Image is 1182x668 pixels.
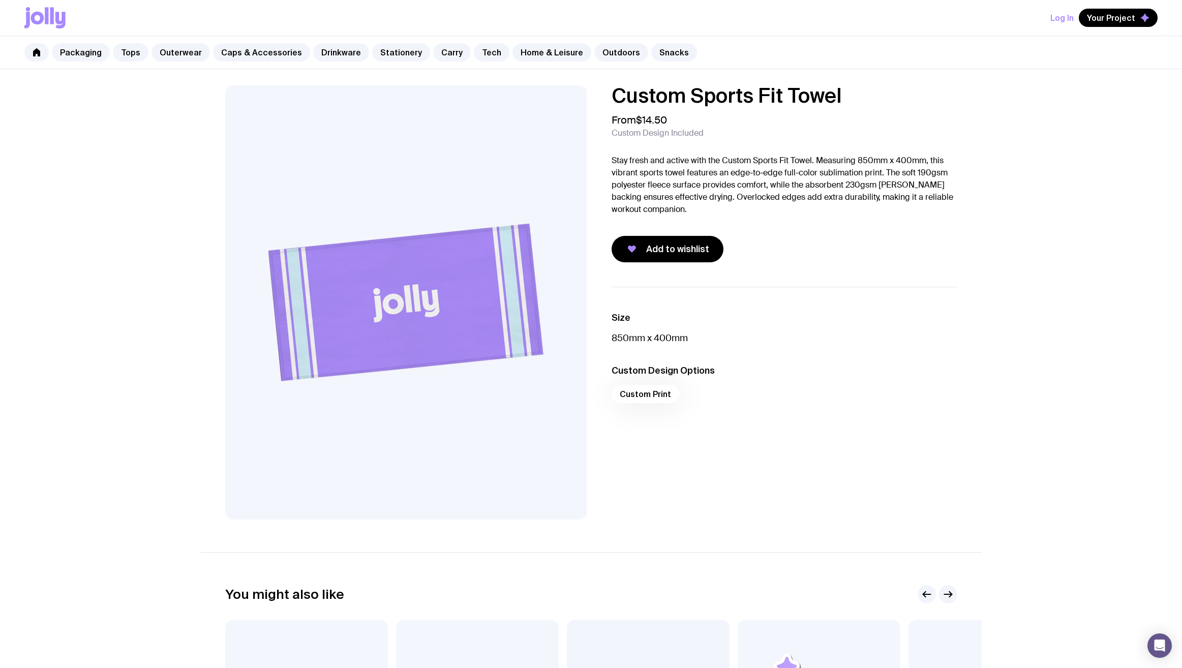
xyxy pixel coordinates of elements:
[612,128,704,138] span: Custom Design Included
[1079,9,1158,27] button: Your Project
[651,43,697,62] a: Snacks
[512,43,591,62] a: Home & Leisure
[1147,633,1172,658] div: Open Intercom Messenger
[594,43,648,62] a: Outdoors
[372,43,430,62] a: Stationery
[433,43,471,62] a: Carry
[151,43,210,62] a: Outerwear
[612,236,723,262] button: Add to wishlist
[636,113,667,127] span: $14.50
[1050,9,1074,27] button: Log In
[213,43,310,62] a: Caps & Accessories
[225,587,344,602] h2: You might also like
[646,243,709,255] span: Add to wishlist
[612,155,957,216] p: Stay fresh and active with the Custom Sports Fit Towel. Measuring 850mm x 400mm, this vibrant spo...
[612,85,957,106] h1: Custom Sports Fit Towel
[612,365,957,377] h3: Custom Design Options
[313,43,369,62] a: Drinkware
[52,43,110,62] a: Packaging
[612,332,957,344] p: 850mm x 400mm
[113,43,148,62] a: Tops
[1087,13,1135,23] span: Your Project
[612,312,957,324] h3: Size
[474,43,509,62] a: Tech
[612,114,667,126] span: From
